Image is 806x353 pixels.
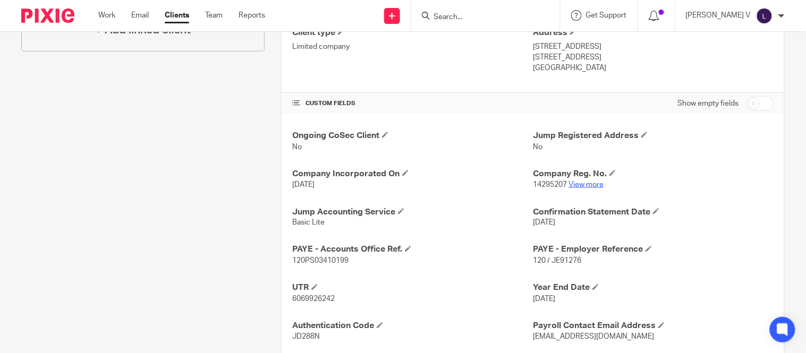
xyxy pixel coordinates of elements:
[292,244,533,255] h4: PAYE - Accounts Office Ref.
[292,99,533,108] h4: CUSTOM FIELDS
[292,219,325,227] span: Basic Lite
[292,296,335,303] span: 6069926242
[292,181,315,188] span: [DATE]
[533,333,654,341] span: [EMAIL_ADDRESS][DOMAIN_NAME]
[292,257,349,265] span: 120PS03410199
[205,10,223,21] a: Team
[292,168,533,179] h4: Company Incorporated On
[533,321,774,332] h4: Payroll Contact Email Address
[292,130,533,141] h4: Ongoing CoSec Client
[533,257,581,265] span: 120 / JE91276
[533,181,567,188] span: 14295207
[533,143,542,151] span: No
[533,282,774,294] h4: Year End Date
[292,41,533,52] p: Limited company
[432,13,528,22] input: Search
[21,8,74,23] img: Pixie
[239,10,265,21] a: Reports
[533,206,774,218] h4: Confirmation Statement Date
[165,10,189,21] a: Clients
[533,296,555,303] span: [DATE]
[292,282,533,294] h4: UTR
[533,244,774,255] h4: PAYE - Employer Reference
[533,27,774,38] h4: Address
[533,130,774,141] h4: Jump Registered Address
[686,10,751,21] p: [PERSON_NAME] V
[533,168,774,179] h4: Company Reg. No.
[292,321,533,332] h4: Authentication Code
[678,98,739,109] label: Show empty fields
[292,333,320,341] span: JD288N
[569,181,604,188] a: View more
[533,41,774,52] p: [STREET_ADDRESS]
[533,52,774,63] p: [STREET_ADDRESS]
[131,10,149,21] a: Email
[533,63,774,73] p: [GEOGRAPHIC_DATA]
[756,7,773,24] img: svg%3E
[586,12,627,19] span: Get Support
[292,143,302,151] span: No
[533,219,555,227] span: [DATE]
[292,27,533,38] h4: Client type
[292,206,533,218] h4: Jump Accounting Service
[98,10,115,21] a: Work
